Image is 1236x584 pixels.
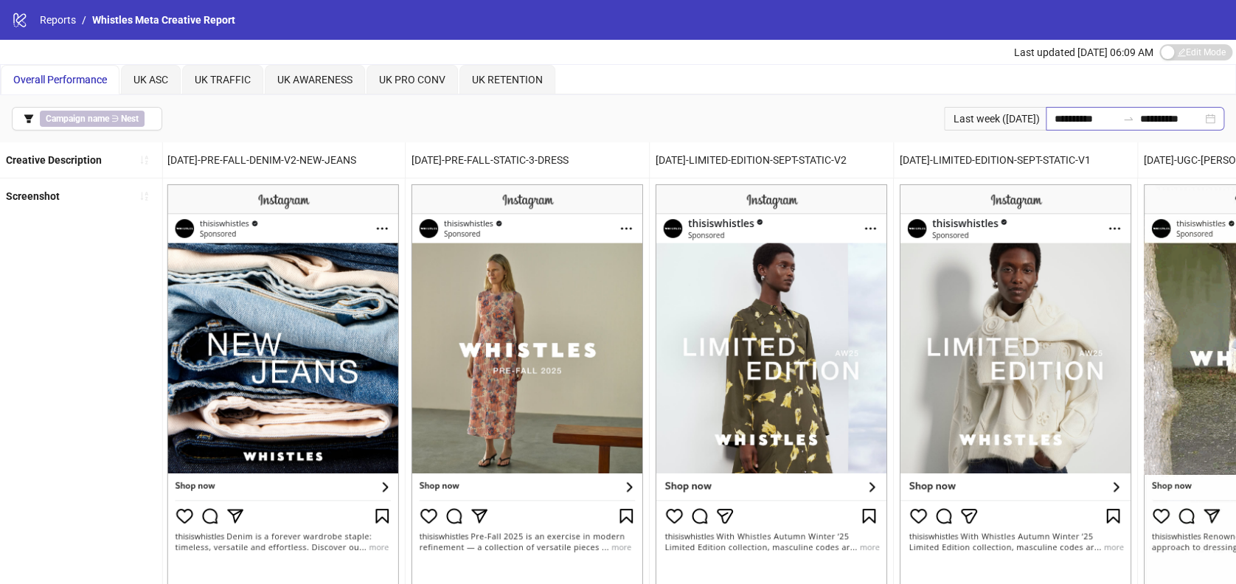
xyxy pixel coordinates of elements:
span: Overall Performance [13,74,107,86]
span: ∋ [40,111,145,127]
span: Whistles Meta Creative Report [92,14,235,26]
span: Last updated [DATE] 06:09 AM [1014,46,1153,58]
span: sort-ascending [139,155,150,165]
span: UK ASC [133,74,168,86]
span: UK AWARENESS [277,74,353,86]
div: Last week ([DATE]) [944,107,1046,131]
span: UK TRAFFIC [195,74,251,86]
div: [DATE]-LIMITED-EDITION-SEPT-STATIC-V2 [650,142,893,178]
span: filter [24,114,34,124]
span: UK RETENTION [472,74,543,86]
span: swap-right [1122,113,1134,125]
span: UK PRO CONV [379,74,445,86]
b: Creative Description [6,154,102,166]
span: to [1122,113,1134,125]
li: / [82,12,86,28]
b: Campaign name [46,114,109,124]
span: sort-ascending [139,191,150,201]
div: [DATE]-PRE-FALL-STATIC-3-DRESS [406,142,649,178]
b: Nest [121,114,139,124]
b: Screenshot [6,190,60,202]
div: [DATE]-PRE-FALL-DENIM-V2-NEW-JEANS [162,142,405,178]
div: [DATE]-LIMITED-EDITION-SEPT-STATIC-V1 [894,142,1137,178]
a: Reports [37,12,79,28]
button: Campaign name ∋ Nest [12,107,162,131]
